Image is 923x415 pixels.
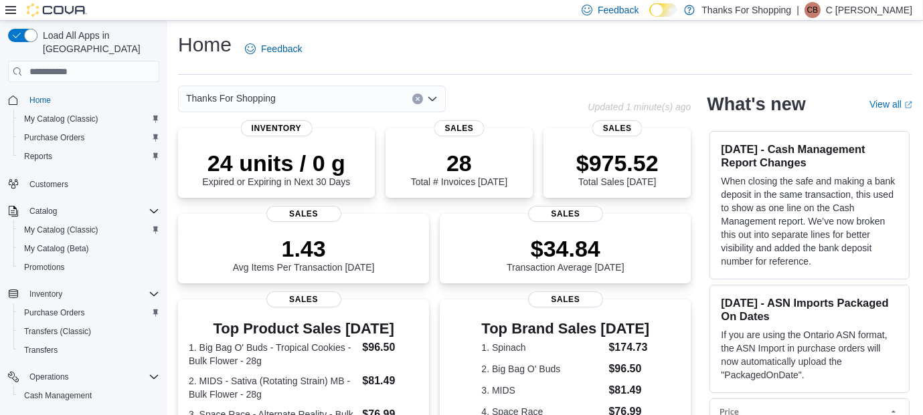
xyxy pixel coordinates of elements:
[24,151,52,162] span: Reports
[481,341,603,354] dt: 1. Spinach
[202,150,350,187] div: Expired or Expiring in Next 30 Days
[24,369,74,385] button: Operations
[24,175,159,192] span: Customers
[24,92,56,108] a: Home
[3,368,165,386] button: Operations
[19,259,159,275] span: Promotions
[434,120,484,136] span: Sales
[233,235,375,273] div: Avg Items Per Transaction [DATE]
[904,101,912,109] svg: External link
[576,150,659,176] p: $975.52
[24,203,159,219] span: Catalog
[721,174,898,268] p: When closing the safe and making a bank deposit in the same transaction, this used to show as one...
[24,286,159,302] span: Inventory
[826,2,912,18] p: C [PERSON_NAME]
[427,94,438,104] button: Open list of options
[27,3,87,17] img: Cova
[807,2,819,18] span: CB
[796,2,799,18] p: |
[362,373,418,389] dd: $81.49
[240,35,307,62] a: Feedback
[19,388,97,404] a: Cash Management
[13,386,165,405] button: Cash Management
[13,322,165,341] button: Transfers (Classic)
[362,339,418,356] dd: $96.50
[24,286,68,302] button: Inventory
[233,235,375,262] p: 1.43
[19,148,58,164] a: Reports
[202,150,350,176] p: 24 units / 0 g
[13,128,165,147] button: Purchase Orders
[29,95,51,106] span: Home
[37,29,159,55] span: Load All Apps in [GEOGRAPHIC_DATA]
[649,3,677,17] input: Dark Mode
[24,176,74,192] a: Customers
[29,179,68,190] span: Customers
[24,203,62,219] button: Catalog
[609,339,650,356] dd: $174.73
[189,341,357,368] dt: 1. Big Bag O' Buds - Tropical Cookies - Bulk Flower - 28g
[721,142,898,169] h3: [DATE] - Cash Management Report Changes
[609,382,650,398] dd: $81.49
[805,2,821,18] div: C Brunet
[13,110,165,128] button: My Catalog (Classic)
[869,99,912,110] a: View allExternal link
[19,305,90,321] a: Purchase Orders
[266,291,341,307] span: Sales
[598,3,639,17] span: Feedback
[24,369,159,385] span: Operations
[528,291,603,307] span: Sales
[19,222,104,238] a: My Catalog (Classic)
[721,296,898,323] h3: [DATE] - ASN Imports Packaged On Dates
[266,206,341,222] span: Sales
[19,111,104,127] a: My Catalog (Classic)
[721,328,898,382] p: If you are using the Ontario ASN format, the ASN Import in purchase orders will now automatically...
[592,120,643,136] span: Sales
[707,94,805,115] h2: What's new
[19,342,159,358] span: Transfers
[19,148,159,164] span: Reports
[178,31,232,58] h1: Home
[24,114,98,124] span: My Catalog (Classic)
[19,241,94,257] a: My Catalog (Beta)
[24,345,58,356] span: Transfers
[13,303,165,322] button: Purchase Orders
[13,258,165,277] button: Promotions
[3,174,165,193] button: Customers
[412,94,423,104] button: Clear input
[19,241,159,257] span: My Catalog (Beta)
[19,111,159,127] span: My Catalog (Classic)
[13,341,165,360] button: Transfers
[189,374,357,401] dt: 2. MIDS - Sativa (Rotating Strain) MB - Bulk Flower - 28g
[24,92,159,108] span: Home
[3,202,165,221] button: Catalog
[576,150,659,187] div: Total Sales [DATE]
[13,239,165,258] button: My Catalog (Beta)
[19,342,63,358] a: Transfers
[19,130,90,146] a: Purchase Orders
[19,388,159,404] span: Cash Management
[528,206,603,222] span: Sales
[241,120,313,136] span: Inventory
[19,222,159,238] span: My Catalog (Classic)
[24,225,98,235] span: My Catalog (Classic)
[24,262,65,273] span: Promotions
[24,307,85,318] span: Purchase Orders
[19,130,159,146] span: Purchase Orders
[701,2,791,18] p: Thanks For Shopping
[411,150,507,176] p: 28
[189,321,418,337] h3: Top Product Sales [DATE]
[13,147,165,166] button: Reports
[481,362,603,376] dt: 2. Big Bag O' Buds
[19,323,159,339] span: Transfers (Classic)
[3,90,165,110] button: Home
[19,259,70,275] a: Promotions
[481,384,603,397] dt: 3. MIDS
[29,289,62,299] span: Inventory
[609,361,650,377] dd: $96.50
[13,221,165,239] button: My Catalog (Classic)
[186,90,276,106] span: Thanks For Shopping
[19,305,159,321] span: Purchase Orders
[29,206,57,217] span: Catalog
